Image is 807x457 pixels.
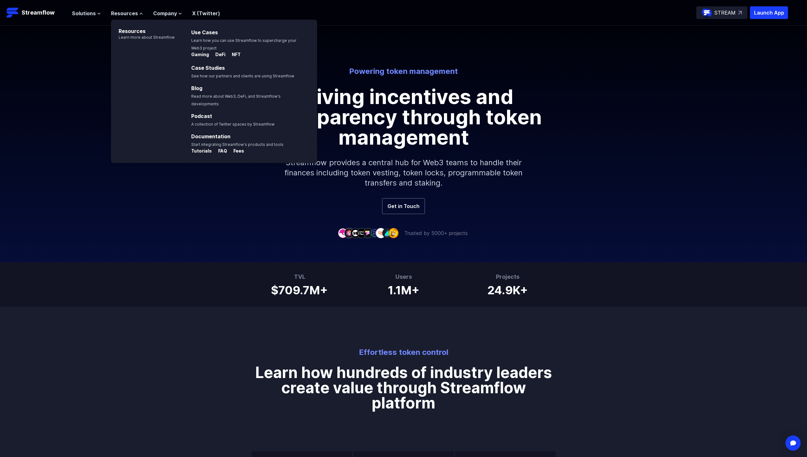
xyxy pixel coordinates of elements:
[357,228,367,238] img: company-4
[153,10,182,17] button: Company
[228,148,244,154] p: Fees
[191,74,294,78] span: See how our partners and clients are using Streamflow
[191,142,283,147] span: Start integrating Streamflow’s products and tools
[738,11,742,15] img: top-right-arrow.svg
[261,87,546,147] h1: Driving incentives and transparency through token management
[6,6,66,19] a: Streamflow
[228,66,579,76] p: Powering token management
[191,29,218,36] a: Use Cases
[228,148,244,155] a: Fees
[191,94,281,106] span: Read more about Web3, DeFi, and Streamflow’s developments
[210,52,227,58] a: DeFi
[191,52,210,58] a: Gaming
[213,148,228,155] a: FAQ
[111,10,138,17] span: Resources
[191,85,202,91] a: Blog
[750,6,788,19] button: Launch App
[250,357,557,411] h1: Learn how hundreds of industry leaders create value through Streamflow platform
[227,52,241,58] a: NFT
[369,228,380,238] img: company-6
[191,113,212,119] a: Podcast
[376,228,386,238] img: company-7
[388,281,420,297] h1: 1.1M+
[487,272,528,281] h3: Projects
[210,51,225,58] p: DeFi
[72,10,101,17] button: Solutions
[404,229,468,237] p: Trusted by 5000+ projects
[191,133,231,140] a: Documentation
[111,20,175,35] p: Resources
[191,148,212,154] p: Tutorials
[6,6,19,19] img: Streamflow Logo
[191,65,225,71] a: Case Studies
[714,9,736,16] p: STREAM
[382,198,425,214] a: Get in Touch
[271,281,328,297] h1: $709.7M+
[702,8,712,18] img: streamflow-logo-circle.png
[344,228,354,238] img: company-2
[350,228,361,238] img: company-3
[363,228,373,238] img: company-5
[22,8,55,17] p: Streamflow
[192,10,220,16] a: X (Twitter)
[271,272,328,281] h3: TVL
[191,122,275,127] span: A collection of Twitter spaces by Streamflow
[153,10,177,17] span: Company
[388,228,399,238] img: company-9
[696,6,747,19] a: STREAM
[213,148,227,154] p: FAQ
[487,281,528,297] h1: 24.9K+
[338,228,348,238] img: company-1
[191,148,213,155] a: Tutorials
[111,35,175,40] p: Learn more about Streamflow
[191,51,209,58] p: Gaming
[72,10,96,17] span: Solutions
[267,147,540,198] p: Streamflow provides a central hub for Web3 teams to handle their finances including token vesting...
[382,228,392,238] img: company-8
[227,51,241,58] p: NFT
[111,10,143,17] button: Resources
[388,272,420,281] h3: Users
[250,347,557,357] p: Effortless token control
[191,38,296,50] span: Learn how you can use Streamflow to supercharge your Web3 project
[785,435,801,451] div: Open Intercom Messenger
